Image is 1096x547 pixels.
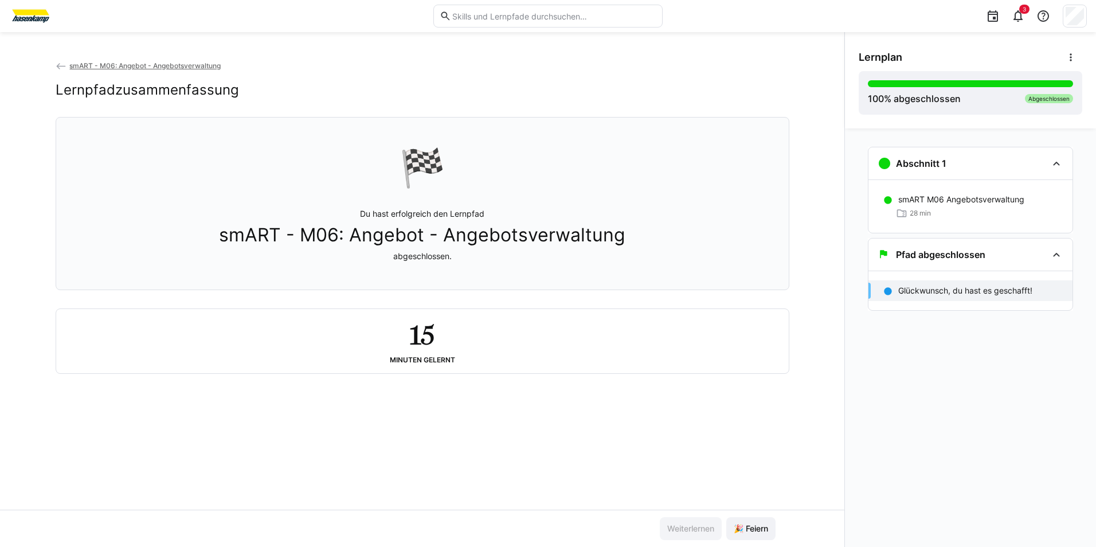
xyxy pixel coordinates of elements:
button: Weiterlernen [660,517,722,540]
h2: 15 [409,318,435,351]
h3: Abschnitt 1 [896,158,946,169]
div: % abgeschlossen [868,92,961,106]
span: 3 [1023,6,1026,13]
a: smART - M06: Angebot - Angebotsverwaltung [56,61,221,70]
span: Lernplan [859,51,902,64]
span: 28 min [910,209,931,218]
h3: Pfad abgeschlossen [896,249,985,260]
h2: Lernpfadzusammenfassung [56,81,239,99]
span: 100 [868,93,884,104]
p: Du hast erfolgreich den Lernpfad abgeschlossen. [219,208,625,262]
div: Abgeschlossen [1025,94,1073,103]
span: 🎉 Feiern [732,523,770,534]
input: Skills und Lernpfade durchsuchen… [451,11,656,21]
div: Minuten gelernt [390,356,455,364]
div: 🏁 [400,145,445,190]
p: smART M06 Angebotsverwaltung [898,194,1024,205]
span: Weiterlernen [666,523,716,534]
span: smART - M06: Angebot - Angebotsverwaltung [219,224,625,246]
button: 🎉 Feiern [726,517,776,540]
p: Glückwunsch, du hast es geschafft! [898,285,1032,296]
span: smART - M06: Angebot - Angebotsverwaltung [69,61,221,70]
